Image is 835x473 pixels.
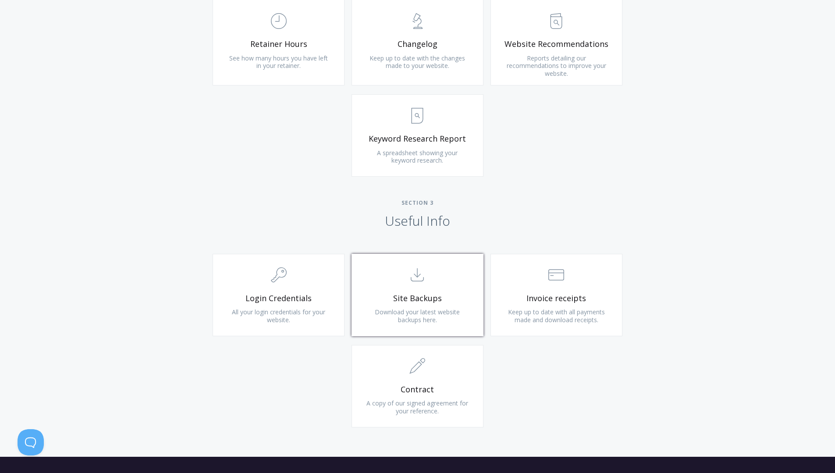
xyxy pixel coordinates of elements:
[226,293,331,303] span: Login Credentials
[229,54,328,70] span: See how many hours you have left in your retainer.
[365,293,470,303] span: Site Backups
[377,149,458,165] span: A spreadsheet showing your keyword research.
[490,254,622,336] a: Invoice receipts Keep up to date with all payments made and download receipts.
[508,308,605,324] span: Keep up to date with all payments made and download receipts.
[375,308,460,324] span: Download your latest website backups here.
[226,39,331,49] span: Retainer Hours
[504,293,609,303] span: Invoice receipts
[352,345,483,427] a: Contract A copy of our signed agreement for your reference.
[365,384,470,395] span: Contract
[504,39,609,49] span: Website Recommendations
[365,134,470,144] span: Keyword Research Report
[370,54,465,70] span: Keep up to date with the changes made to your website.
[365,39,470,49] span: Changelog
[366,399,468,415] span: A copy of our signed agreement for your reference.
[18,429,44,455] iframe: Toggle Customer Support
[352,254,483,336] a: Site Backups Download your latest website backups here.
[352,94,483,177] a: Keyword Research Report A spreadsheet showing your keyword research.
[213,254,345,336] a: Login Credentials All your login credentials for your website.
[232,308,325,324] span: All your login credentials for your website.
[507,54,606,78] span: Reports detailing our recommendations to improve your website.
